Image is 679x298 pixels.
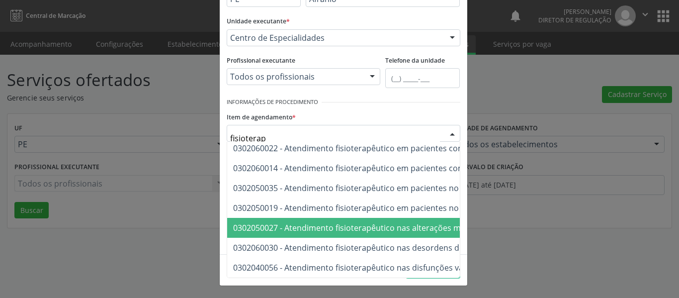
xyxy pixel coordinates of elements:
[230,72,360,82] span: Todos os profissionais
[233,262,536,273] span: 0302040056 - Atendimento fisioterapêutico nas disfunções vasculares periféricas
[233,222,486,233] span: 0302050027 - Atendimento fisioterapêutico nas alterações motoras
[227,53,295,69] label: Profissional executante
[385,68,460,88] input: (__) _____-___
[227,109,296,125] label: Item de agendamento
[233,242,582,253] span: 0302060030 - Atendimento fisioterapêutico nas desordens do desenvolvimento neuro motor
[227,98,318,106] small: Informações de Procedimento
[385,53,445,69] label: Telefone da unidade
[227,14,290,29] label: Unidade executante
[230,33,440,43] span: Centro de Especialidades
[230,128,440,148] input: Buscar por procedimento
